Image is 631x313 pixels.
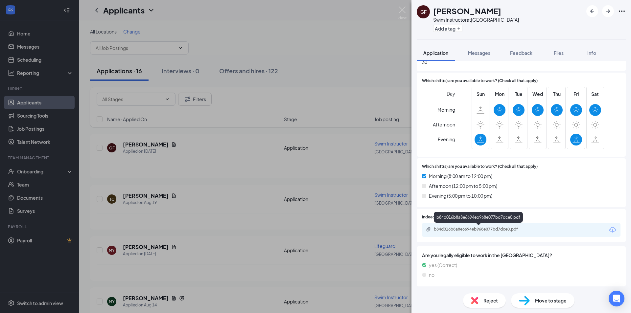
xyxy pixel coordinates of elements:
span: no [429,271,434,279]
span: Tue [513,90,525,98]
span: Mon [494,90,505,98]
div: GF [420,9,427,15]
span: 30 [422,58,620,66]
button: PlusAdd a tag [433,25,462,32]
span: Thu [551,90,563,98]
svg: Ellipses [618,7,626,15]
span: Evening (5:00 pm to 10:00 pm) [429,192,492,199]
span: Move to stage [535,297,567,304]
span: Afternoon (12:00 pm to 5:00 pm) [429,182,497,190]
span: Files [554,50,564,56]
div: b84d016b8a8e6694eb968e077bd7dce0.pdf [434,227,526,232]
span: Day [447,90,455,97]
span: Feedback [510,50,532,56]
span: Morning [437,104,455,116]
a: Paperclipb84d016b8a8e6694eb968e077bd7dce0.pdf [426,227,532,233]
div: b84d016b8a8e6694eb968e077bd7dce0.pdf [434,212,523,223]
span: Reject [483,297,498,304]
div: Swim Instructor at [GEOGRAPHIC_DATA] [433,16,519,23]
svg: Download [609,226,617,234]
button: ArrowLeftNew [586,5,598,17]
svg: ArrowLeftNew [588,7,596,15]
span: Sat [589,90,601,98]
span: Application [423,50,448,56]
span: Morning (8:00 am to 12:00 pm) [429,172,492,180]
button: ArrowRight [602,5,614,17]
span: Afternoon [433,119,455,130]
svg: Plus [457,27,461,31]
span: Messages [468,50,490,56]
div: Open Intercom Messenger [609,291,624,306]
span: Which shift(s) are you available to work? (Check all that apply) [422,164,538,170]
span: Sun [475,90,486,98]
span: Which shift(s) are you available to work? (Check all that apply) [422,78,538,84]
span: Indeed Resume [422,214,451,220]
span: Evening [438,133,455,145]
h1: [PERSON_NAME] [433,5,501,16]
svg: ArrowRight [604,7,612,15]
span: Fri [570,90,582,98]
span: Are you legally eligible to work in the [GEOGRAPHIC_DATA]? [422,252,620,259]
span: yes (Correct) [429,261,457,269]
span: Info [587,50,596,56]
svg: Paperclip [426,227,431,232]
span: Wed [532,90,544,98]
